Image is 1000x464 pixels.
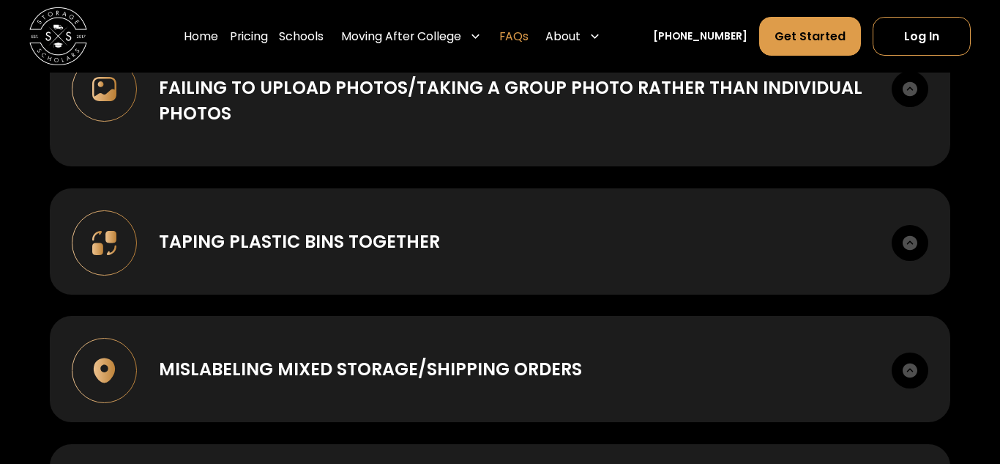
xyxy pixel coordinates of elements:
[499,16,529,56] a: FAQs
[545,28,581,45] div: About
[653,29,747,44] a: [PHONE_NUMBER]
[540,16,607,56] div: About
[279,16,324,56] a: Schools
[341,28,461,45] div: Moving After College
[873,17,971,56] a: Log In
[159,229,440,255] div: Taping plastic bins together
[335,16,488,56] div: Moving After College
[230,16,268,56] a: Pricing
[159,75,870,127] div: Failing to upload photos/taking a group photo rather than individual photos
[29,7,87,65] img: Storage Scholars main logo
[159,356,582,383] div: Mislabeling mixed storage/shipping orders
[759,17,861,56] a: Get Started
[29,7,87,65] a: home
[184,16,218,56] a: Home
